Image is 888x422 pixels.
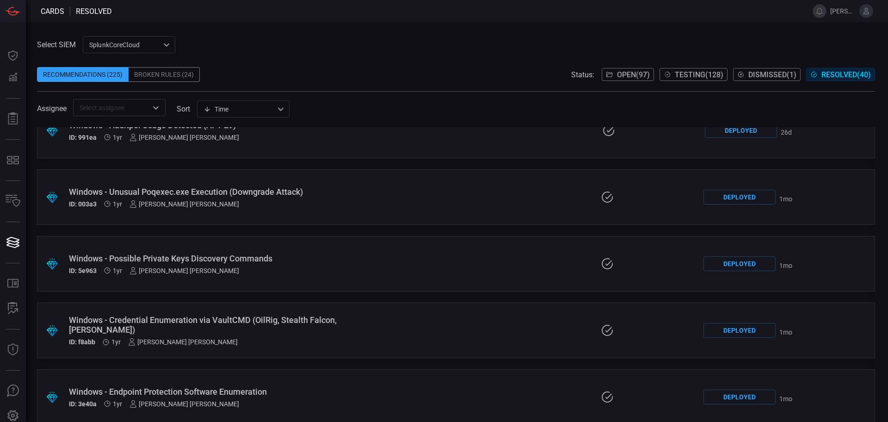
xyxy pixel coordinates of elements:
span: [PERSON_NAME][EMAIL_ADDRESS][PERSON_NAME][DOMAIN_NAME] [830,7,856,15]
div: [PERSON_NAME] [PERSON_NAME] [128,338,238,346]
p: SplunkCoreCloud [89,40,160,50]
span: Dismissed ( 1 ) [748,70,796,79]
button: Inventory [2,190,24,212]
div: Deployed [703,323,776,338]
div: Deployed [703,256,776,271]
h5: ID: 5e963 [69,267,97,274]
button: ALERT ANALYSIS [2,298,24,320]
div: Windows - Unusual Poqexec.exe Execution (Downgrade Attack) [69,187,354,197]
button: Open [149,101,162,114]
div: [PERSON_NAME] [PERSON_NAME] [129,267,239,274]
div: Deployed [703,390,776,404]
span: Oct 13, 2024 6:26 AM [113,134,122,141]
div: Windows - Credential Enumeration via VaultCMD (OilRig, Stealth Falcon, Turla) [69,315,354,335]
span: Oct 07, 2024 4:04 AM [113,400,122,408]
h5: ID: 991ea [69,134,97,141]
div: Time [203,105,275,114]
button: Ask Us A Question [2,380,24,402]
button: Dashboard [2,44,24,67]
label: Select SIEM [37,40,76,49]
div: [PERSON_NAME] [PERSON_NAME] [129,134,239,141]
span: Sep 10, 2025 10:47 AM [779,262,792,269]
span: Status: [571,70,594,79]
span: Open ( 97 ) [617,70,650,79]
h5: ID: 3e40a [69,400,97,408]
h5: ID: 003a3 [69,200,97,208]
div: Broken Rules (24) [129,67,200,82]
button: Cards [2,231,24,254]
div: Deployed [705,123,777,138]
button: Testing(128) [660,68,728,81]
button: Resolved(40) [806,68,875,81]
span: Sep 10, 2025 10:42 AM [779,329,792,336]
div: Recommendations (225) [37,67,129,82]
div: Windows - Possible Private Keys Discovery Commands [69,254,354,263]
span: resolved [76,7,112,16]
button: MITRE - Detection Posture [2,149,24,171]
span: Sep 17, 2025 5:40 PM [781,129,792,136]
div: [PERSON_NAME] [PERSON_NAME] [129,400,239,408]
button: Detections [2,67,24,89]
span: Cards [41,7,64,16]
span: Oct 07, 2024 4:04 AM [111,338,121,346]
div: Windows - Endpoint Protection Software Enumeration [69,387,354,397]
div: [PERSON_NAME] [PERSON_NAME] [129,200,239,208]
span: Sep 10, 2025 10:40 AM [779,395,792,403]
button: Reports [2,108,24,130]
h5: ID: f8abb [69,338,95,346]
button: Rule Catalog [2,273,24,295]
button: Threat Intelligence [2,339,24,361]
input: Select assignee [76,102,148,113]
span: Sep 10, 2025 10:50 AM [779,195,792,203]
button: Open(97) [602,68,654,81]
label: sort [177,105,190,113]
span: Assignee [37,104,67,113]
span: Oct 07, 2024 4:04 AM [113,267,122,274]
button: Dismissed(1) [733,68,801,81]
div: Deployed [703,190,776,205]
span: Resolved ( 40 ) [821,70,871,79]
span: Oct 13, 2024 6:26 AM [113,200,122,208]
span: Testing ( 128 ) [675,70,723,79]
